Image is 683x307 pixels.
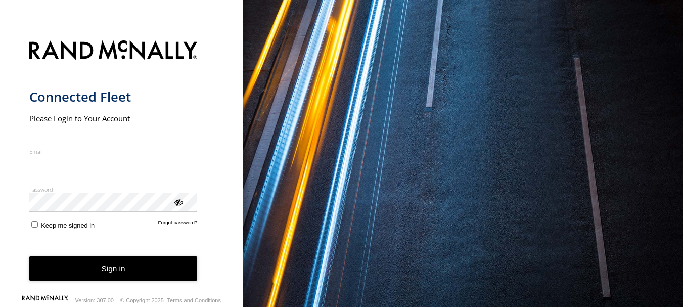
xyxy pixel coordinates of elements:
[29,89,198,105] h1: Connected Fleet
[29,186,198,193] label: Password
[22,295,68,305] a: Visit our Website
[75,297,114,303] div: Version: 307.00
[167,297,221,303] a: Terms and Conditions
[158,220,198,229] a: Forgot password?
[29,256,198,281] button: Sign in
[120,297,221,303] div: © Copyright 2025 -
[29,148,198,155] label: Email
[31,221,38,228] input: Keep me signed in
[29,38,198,64] img: Rand McNally
[41,222,95,229] span: Keep me signed in
[173,197,183,207] div: ViewPassword
[29,34,214,297] form: main
[29,113,198,123] h2: Please Login to Your Account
